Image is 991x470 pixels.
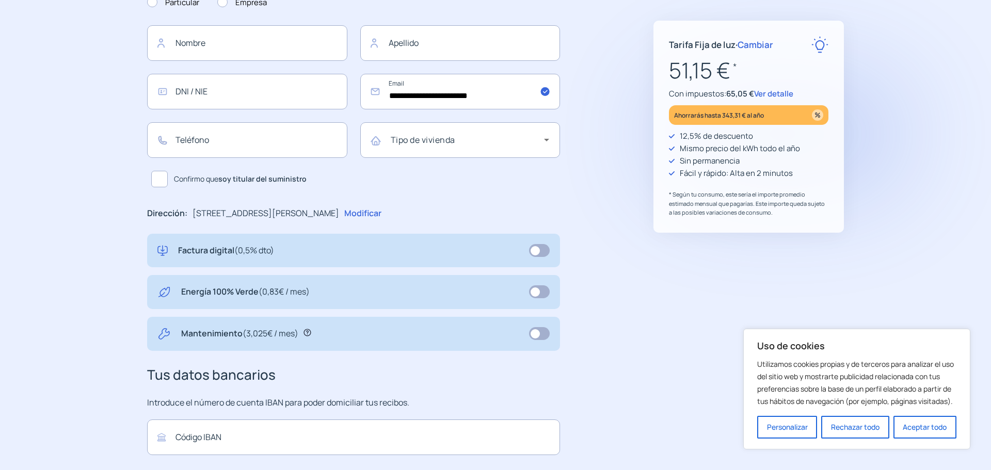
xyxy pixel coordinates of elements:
span: (0,5% dto) [234,245,274,256]
p: Factura digital [178,244,274,257]
p: Fácil y rápido: Alta en 2 minutos [680,167,793,180]
p: * Según tu consumo, este sería el importe promedio estimado mensual que pagarías. Este importe qu... [669,190,828,217]
img: tool.svg [157,327,171,341]
p: Ahorrarás hasta 343,31 € al año [674,109,764,121]
p: Utilizamos cookies propias y de terceros para analizar el uso del sitio web y mostrarte publicida... [757,358,956,408]
p: 51,15 € [669,53,828,88]
h3: Tus datos bancarios [147,364,560,386]
span: Confirmo que [174,173,307,185]
p: Modificar [344,207,381,220]
p: Dirección: [147,207,187,220]
span: (0,83€ / mes) [259,286,310,297]
img: digital-invoice.svg [157,244,168,257]
p: [STREET_ADDRESS][PERSON_NAME] [193,207,339,220]
img: percentage_icon.svg [812,109,823,121]
button: Rechazar todo [821,416,889,439]
span: Cambiar [738,39,773,51]
p: Energía 100% Verde [181,285,310,299]
p: Tarifa Fija de luz · [669,38,773,52]
span: Ver detalle [754,88,793,99]
img: rate-E.svg [811,36,828,53]
span: (3,025€ / mes) [243,328,298,339]
mat-label: Tipo de vivienda [391,134,455,145]
p: Uso de cookies [757,339,956,352]
button: Aceptar todo [893,416,956,439]
p: Mantenimiento [181,327,298,341]
p: Introduce el número de cuenta IBAN para poder domiciliar tus recibos. [147,396,560,410]
span: 65,05 € [726,88,754,99]
b: soy titular del suministro [218,174,307,184]
p: Sin permanencia [680,155,740,167]
div: Uso de cookies [743,329,970,449]
p: Con impuestos: [669,88,828,100]
img: energy-green.svg [157,285,171,299]
p: Mismo precio del kWh todo el año [680,142,800,155]
button: Personalizar [757,416,817,439]
p: 12,5% de descuento [680,130,753,142]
